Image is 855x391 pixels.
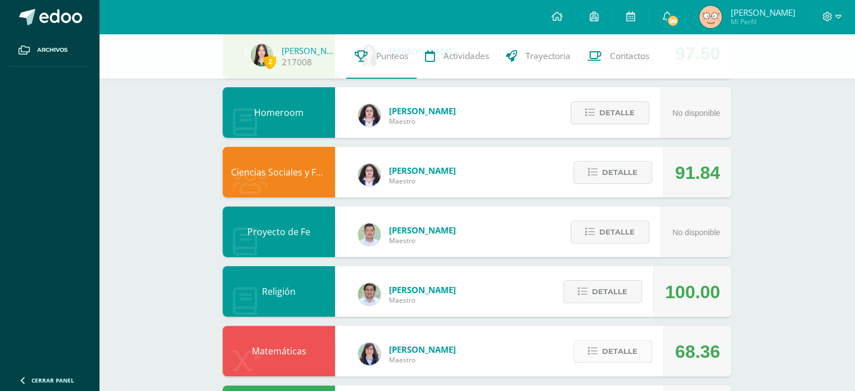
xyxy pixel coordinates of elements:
[251,44,273,66] img: 8c1a34b3b9342903322ec75c6fc362cc.png
[389,116,456,126] span: Maestro
[358,223,381,246] img: 585d333ccf69bb1c6e5868c8cef08dba.png
[389,355,456,365] span: Maestro
[730,17,795,26] span: Mi Perfil
[37,46,67,55] span: Archivos
[730,7,795,18] span: [PERSON_NAME]
[389,344,456,355] span: [PERSON_NAME]
[389,165,456,176] span: [PERSON_NAME]
[675,147,720,198] div: 91.84
[389,236,456,245] span: Maestro
[389,295,456,305] span: Maestro
[282,45,338,56] a: [PERSON_NAME]
[573,161,652,184] button: Detalle
[579,34,658,79] a: Contactos
[599,222,635,242] span: Detalle
[599,102,635,123] span: Detalle
[665,267,720,317] div: 100.00
[358,164,381,186] img: ba02aa29de7e60e5f6614f4096ff8928.png
[571,221,649,244] button: Detalle
[264,55,276,69] span: 2
[346,34,417,79] a: Punteos
[699,6,722,28] img: 534664ee60f520b42d8813f001d89cd9.png
[389,284,456,295] span: [PERSON_NAME]
[223,206,335,257] div: Proyecto de Fe
[571,101,649,124] button: Detalle
[389,105,456,116] span: [PERSON_NAME]
[358,343,381,365] img: 01c6c64f30021d4204c203f22eb207bb.png
[9,34,90,67] a: Archivos
[376,50,408,62] span: Punteos
[672,228,720,237] span: No disponible
[610,50,649,62] span: Contactos
[592,281,627,302] span: Detalle
[602,162,637,183] span: Detalle
[389,176,456,186] span: Maestro
[389,224,456,236] span: [PERSON_NAME]
[667,15,679,27] span: 98
[675,326,720,377] div: 68.36
[358,283,381,305] img: f767cae2d037801592f2ba1a5db71a2a.png
[417,34,497,79] a: Actividades
[358,104,381,127] img: ba02aa29de7e60e5f6614f4096ff8928.png
[223,266,335,317] div: Religión
[31,376,74,384] span: Cerrar panel
[573,340,652,363] button: Detalle
[223,147,335,197] div: Ciencias Sociales y Formación Ciudadana
[497,34,579,79] a: Trayectoria
[444,50,489,62] span: Actividades
[223,326,335,376] div: Matemáticas
[526,50,571,62] span: Trayectoria
[223,87,335,138] div: Homeroom
[602,341,637,362] span: Detalle
[563,280,642,303] button: Detalle
[672,109,720,118] span: No disponible
[282,56,312,68] a: 217008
